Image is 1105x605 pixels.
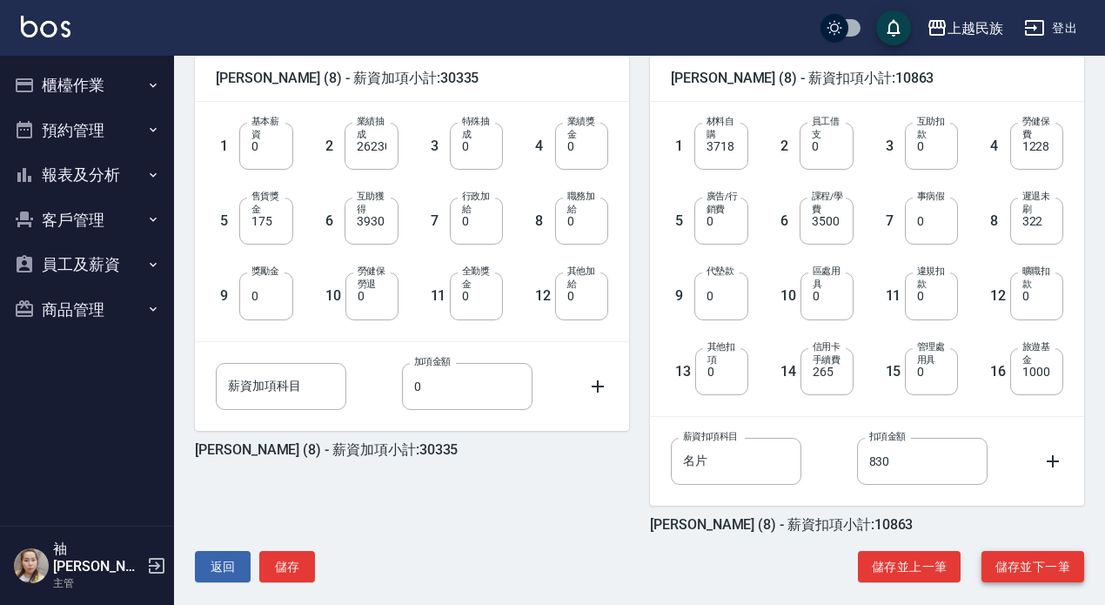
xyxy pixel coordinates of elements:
[535,212,550,230] h5: 8
[650,516,913,533] h5: [PERSON_NAME] (8) - 薪資扣項小計:10863
[357,190,389,216] label: 互助獲得
[7,198,167,243] button: 客戶管理
[920,10,1010,46] button: 上越民族
[683,430,738,443] label: 薪資扣項科目
[886,363,901,380] h5: 15
[981,551,1084,583] button: 儲存並下一筆
[780,212,795,230] h5: 6
[216,70,608,87] span: [PERSON_NAME] (8) - 薪資加項小計:30335
[535,287,551,305] h5: 12
[707,115,739,141] label: 材料自購
[7,63,167,108] button: 櫃檯作業
[431,287,446,305] h5: 11
[53,541,142,575] h5: 袖[PERSON_NAME]
[195,441,458,458] h5: [PERSON_NAME] (8) - 薪資加項小計:30335
[1022,115,1055,141] label: 勞健保費
[567,190,599,216] label: 職務加給
[259,551,315,583] button: 儲存
[671,70,1063,87] span: [PERSON_NAME] (8) - 薪資扣項小計:10863
[325,138,340,155] h5: 2
[567,265,599,291] label: 其他加給
[886,287,901,305] h5: 11
[195,551,251,583] button: 返回
[21,16,70,37] img: Logo
[780,363,796,380] h5: 14
[812,115,844,141] label: 員工借支
[858,551,961,583] button: 儲存並上一筆
[812,190,844,216] label: 課程/學費
[220,287,235,305] h5: 9
[462,115,494,141] label: 特殊抽成
[220,212,235,230] h5: 5
[535,138,550,155] h5: 4
[1022,340,1055,366] label: 旅遊基金
[948,17,1003,39] div: 上越民族
[917,115,949,141] label: 互助扣款
[990,287,1006,305] h5: 12
[1022,265,1055,291] label: 曠職扣款
[358,265,390,291] label: 勞健保勞退
[675,138,690,155] h5: 1
[220,138,235,155] h5: 1
[325,212,340,230] h5: 6
[780,138,795,155] h5: 2
[357,115,389,141] label: 業績抽成
[14,548,49,583] img: Person
[7,152,167,198] button: 報表及分析
[813,340,845,366] label: 信用卡手續費
[675,363,691,380] h5: 13
[53,575,142,591] p: 主管
[707,265,733,278] label: 代墊款
[1022,190,1055,216] label: 遲退未刷
[990,138,1005,155] h5: 4
[431,138,445,155] h5: 3
[462,190,494,216] label: 行政加給
[675,212,690,230] h5: 5
[780,287,796,305] h5: 10
[707,190,739,216] label: 廣告/行銷費
[990,363,1006,380] h5: 16
[7,108,167,153] button: 預約管理
[990,212,1005,230] h5: 8
[917,190,944,203] label: 事病假
[886,138,901,155] h5: 3
[886,212,901,230] h5: 7
[325,287,341,305] h5: 10
[567,115,599,141] label: 業績獎金
[7,287,167,333] button: 商品管理
[431,212,445,230] h5: 7
[917,340,949,366] label: 管理處用具
[251,190,284,216] label: 售貨獎金
[414,355,451,368] label: 加項金額
[876,10,911,45] button: save
[869,430,906,443] label: 扣項金額
[813,265,845,291] label: 區處用具
[707,340,740,366] label: 其他扣項
[7,242,167,287] button: 員工及薪資
[462,265,494,291] label: 全勤獎金
[251,115,284,141] label: 基本薪資
[251,265,278,278] label: 獎勵金
[1017,12,1084,44] button: 登出
[675,287,690,305] h5: 9
[917,265,949,291] label: 違規扣款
